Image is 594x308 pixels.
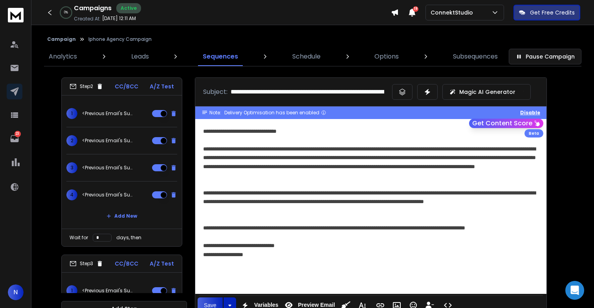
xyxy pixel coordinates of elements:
[74,16,101,22] p: Created At:
[66,135,77,146] span: 2
[115,260,138,268] p: CC/BCC
[565,281,584,300] div: Open Intercom Messenger
[224,110,326,116] div: Delivery Optimisation has been enabled
[374,52,399,61] p: Options
[203,87,227,97] p: Subject:
[66,108,77,119] span: 1
[370,47,403,66] a: Options
[520,110,540,116] button: Disable
[70,83,103,90] div: Step 2
[431,9,476,16] p: ConnektStudio
[198,47,243,66] a: Sequences
[413,6,418,12] span: 19
[47,36,76,42] button: Campaign
[15,131,21,137] p: 23
[70,260,103,267] div: Step 3
[126,47,154,66] a: Leads
[74,4,112,13] h1: Campaigns
[150,260,174,268] p: A/Z Test
[8,284,24,300] button: N
[115,82,138,90] p: CC/BCC
[82,137,132,144] p: <Previous Email's Subject>
[442,84,531,100] button: Magic AI Generator
[448,47,502,66] a: Subsequences
[66,285,77,296] span: 1
[64,10,68,15] p: 0 %
[82,288,132,294] p: <Previous Email's Subject>
[469,119,543,128] button: Get Content Score
[49,52,77,61] p: Analytics
[513,5,580,20] button: Get Free Credits
[61,77,182,247] li: Step2CC/BCCA/Z Test1<Previous Email's Subject>2<Previous Email's Subject>3<Previous Email's Subje...
[70,235,88,241] p: Wait for
[209,110,221,116] span: Note:
[44,47,82,66] a: Analytics
[288,47,325,66] a: Schedule
[82,165,132,171] p: <Previous Email's Subject>
[524,129,543,137] div: Beta
[82,110,132,117] p: <Previous Email's Subject>
[116,235,141,241] p: days, then
[203,52,238,61] p: Sequences
[66,189,77,200] span: 4
[150,82,174,90] p: A/Z Test
[102,15,136,22] p: [DATE] 12:11 AM
[82,192,132,198] p: <Previous Email's Subject>
[459,88,515,96] p: Magic AI Generator
[66,162,77,173] span: 3
[100,208,143,224] button: Add New
[88,36,152,42] p: Iphone Agency Campaign
[509,49,581,64] button: Pause Campaign
[292,52,321,61] p: Schedule
[8,8,24,22] img: logo
[453,52,498,61] p: Subsequences
[7,131,22,147] a: 23
[530,9,575,16] p: Get Free Credits
[116,3,141,13] div: Active
[131,52,149,61] p: Leads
